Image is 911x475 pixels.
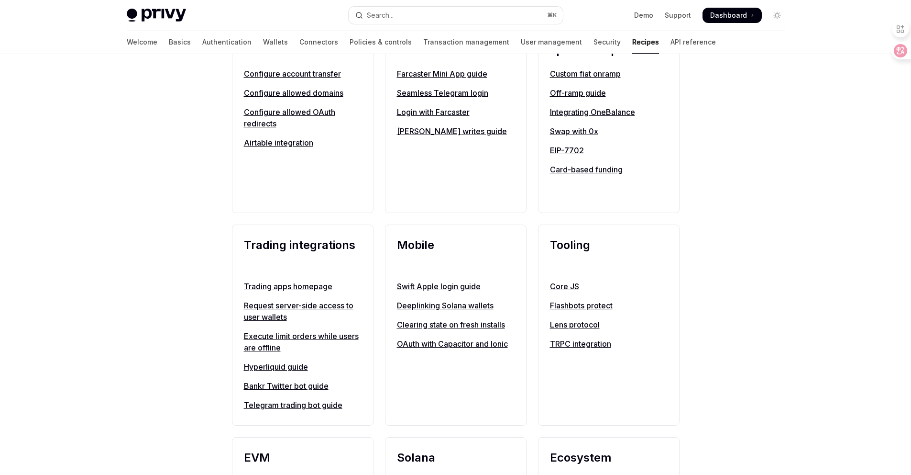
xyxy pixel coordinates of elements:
[550,106,668,118] a: Integrating OneBalance
[263,31,288,54] a: Wallets
[244,137,362,148] a: Airtable integration
[397,106,515,118] a: Login with Farcaster
[550,145,668,156] a: EIP-7702
[397,87,515,99] a: Seamless Telegram login
[593,31,621,54] a: Security
[550,87,668,99] a: Off-ramp guide
[244,87,362,99] a: Configure allowed domains
[521,31,582,54] a: User management
[244,106,362,129] a: Configure allowed OAuth redirects
[634,11,653,20] a: Demo
[244,380,362,392] a: Bankr Twitter bot guide
[710,11,747,20] span: Dashboard
[367,10,394,21] div: Search...
[550,338,668,350] a: TRPC integration
[397,319,515,330] a: Clearing state on fresh installs
[665,11,691,20] a: Support
[397,281,515,292] a: Swift Apple login guide
[769,8,785,23] button: Toggle dark mode
[702,8,762,23] a: Dashboard
[202,31,252,54] a: Authentication
[550,68,668,79] a: Custom fiat onramp
[547,11,557,19] span: ⌘ K
[550,281,668,292] a: Core JS
[350,31,412,54] a: Policies & controls
[127,9,186,22] img: light logo
[244,68,362,79] a: Configure account transfer
[397,68,515,79] a: Farcaster Mini App guide
[550,125,668,137] a: Swap with 0x
[397,300,515,311] a: Deeplinking Solana wallets
[550,237,668,271] h2: Tooling
[169,31,191,54] a: Basics
[550,300,668,311] a: Flashbots protect
[244,361,362,373] a: Hyperliquid guide
[397,338,515,350] a: OAuth with Capacitor and Ionic
[299,31,338,54] a: Connectors
[244,300,362,323] a: Request server-side access to user wallets
[550,319,668,330] a: Lens protocol
[127,31,157,54] a: Welcome
[397,125,515,137] a: [PERSON_NAME] writes guide
[244,399,362,411] a: Telegram trading bot guide
[244,330,362,353] a: Execute limit orders while users are offline
[397,237,515,271] h2: Mobile
[423,31,509,54] a: Transaction management
[632,31,659,54] a: Recipes
[244,237,362,271] h2: Trading integrations
[349,7,563,24] button: Open search
[244,281,362,292] a: Trading apps homepage
[550,164,668,175] a: Card-based funding
[670,31,716,54] a: API reference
